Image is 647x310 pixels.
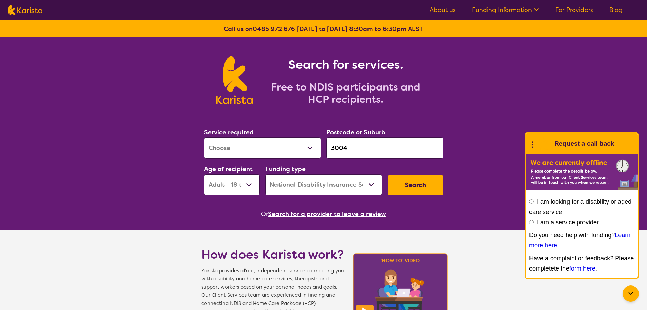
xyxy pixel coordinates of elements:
[529,198,631,215] label: I am looking for a disability or aged care service
[537,219,599,226] label: I am a service provider
[8,5,42,15] img: Karista logo
[265,165,306,173] label: Funding type
[529,230,634,250] p: Do you need help with funding? .
[261,56,431,73] h1: Search for services.
[268,209,386,219] button: Search for a provider to leave a review
[244,267,254,274] b: free
[555,6,593,14] a: For Providers
[224,25,423,33] b: Call us on [DATE] to [DATE] 8:30am to 6:30pm AEST
[526,154,638,190] img: Karista offline chat form to request call back
[430,6,456,14] a: About us
[204,165,253,173] label: Age of recipient
[326,137,443,159] input: Type
[569,265,595,272] a: form here
[261,209,268,219] span: Or
[201,246,344,263] h1: How does Karista work?
[261,81,431,105] h2: Free to NDIS participants and HCP recipients.
[216,56,253,104] img: Karista logo
[326,128,385,136] label: Postcode or Suburb
[253,25,295,33] a: 0485 972 676
[529,253,634,274] p: Have a complaint or feedback? Please completete the .
[472,6,539,14] a: Funding Information
[554,138,614,149] h1: Request a call back
[388,175,443,195] button: Search
[537,137,550,150] img: Karista
[204,128,254,136] label: Service required
[609,6,623,14] a: Blog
